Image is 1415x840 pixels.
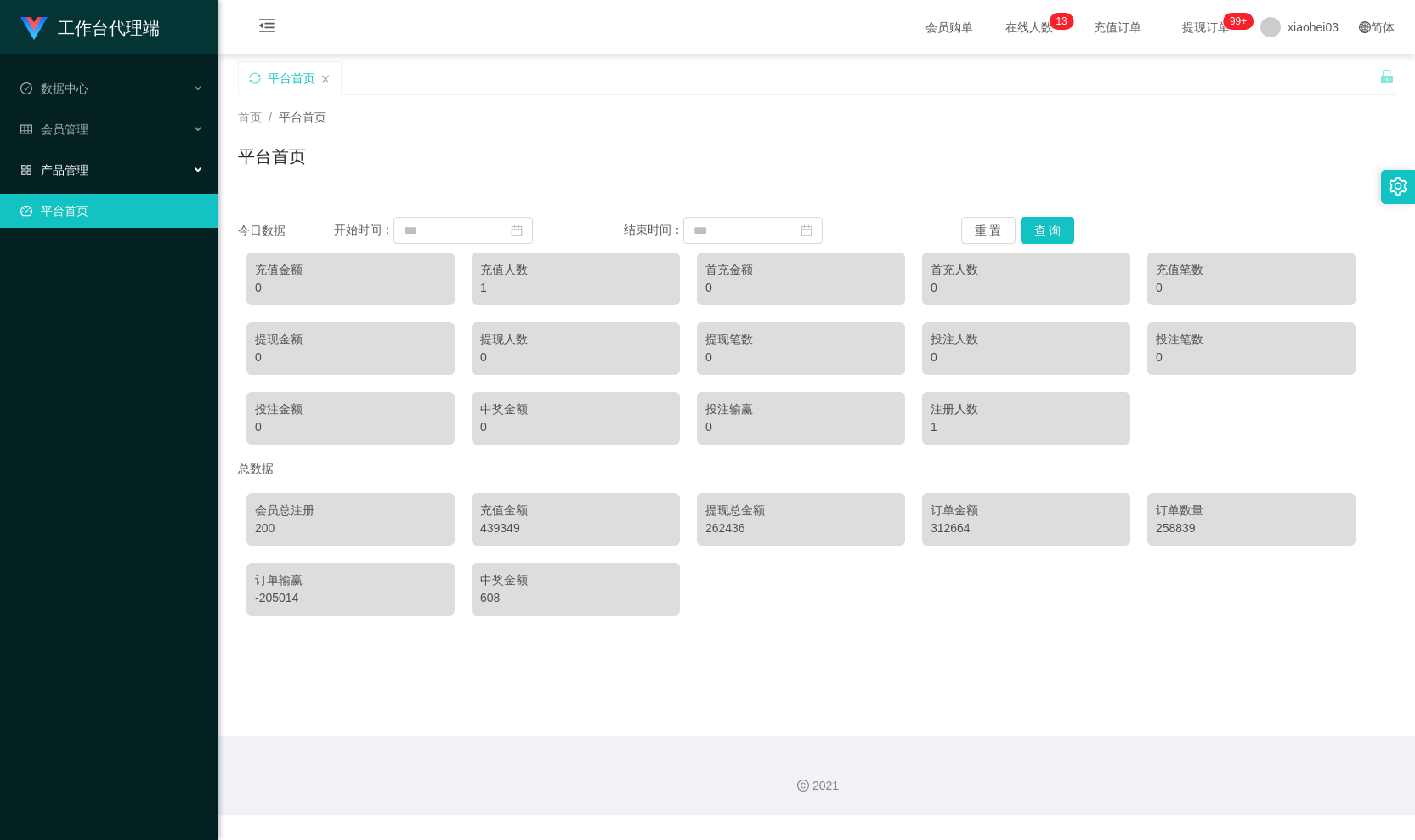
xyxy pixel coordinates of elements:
[255,279,446,297] div: 0
[268,62,315,94] div: 平台首页
[20,122,88,136] span: 会员管理
[1359,21,1371,33] i: 图标: global
[705,418,897,436] div: 0
[58,1,160,55] h1: 工作台代理端
[1085,21,1150,33] span: 充值订单
[20,123,32,135] i: 图标: table
[1379,69,1395,84] i: 图标: unlock
[480,261,671,279] div: 充值人数
[705,502,897,519] div: 提现总金额
[705,261,897,279] div: 首充金额
[20,163,88,177] span: 产品管理
[931,400,1122,418] div: 注册人数
[20,164,32,176] i: 图标: appstore-o
[797,780,809,792] i: 图标: copyright
[705,400,897,418] div: 投注输赢
[334,223,393,236] span: 开始时间：
[238,222,334,240] div: 今日数据
[1156,261,1347,279] div: 充值笔数
[20,82,32,94] i: 图标: check-circle-o
[1156,279,1347,297] div: 0
[20,82,88,95] span: 数据中心
[1156,502,1347,519] div: 订单数量
[255,331,446,349] div: 提现金额
[1174,21,1238,33] span: 提现订单
[1156,519,1347,537] div: 258839
[480,349,671,366] div: 0
[480,571,671,589] div: 中奖金额
[255,261,446,279] div: 充值金额
[931,502,1122,519] div: 订单金额
[705,349,897,366] div: 0
[255,519,446,537] div: 200
[480,519,671,537] div: 439349
[255,418,446,436] div: 0
[1049,13,1073,30] sup: 13
[624,223,683,236] span: 结束时间：
[931,279,1122,297] div: 0
[1156,349,1347,366] div: 0
[480,589,671,607] div: 608
[255,400,446,418] div: 投注金额
[480,400,671,418] div: 中奖金额
[320,74,331,84] i: 图标: close
[705,519,897,537] div: 262436
[931,418,1122,436] div: 1
[1056,13,1061,30] p: 1
[480,279,671,297] div: 1
[931,261,1122,279] div: 首充人数
[20,194,204,228] a: 图标: dashboard平台首页
[238,144,306,169] h1: 平台首页
[931,349,1122,366] div: 0
[1021,217,1075,244] button: 查 询
[255,571,446,589] div: 订单输赢
[255,589,446,607] div: -205014
[801,224,812,236] i: 图标: calendar
[705,279,897,297] div: 0
[931,519,1122,537] div: 312664
[480,331,671,349] div: 提现人数
[480,418,671,436] div: 0
[255,502,446,519] div: 会员总注册
[279,111,326,124] span: 平台首页
[238,1,296,55] i: 图标: menu-fold
[1061,13,1067,30] p: 3
[961,217,1016,244] button: 重 置
[997,21,1061,33] span: 在线人数
[238,453,1395,485] div: 总数据
[1156,331,1347,349] div: 投注笔数
[255,349,446,366] div: 0
[238,111,262,124] span: 首页
[480,502,671,519] div: 充值金额
[20,20,160,34] a: 工作台代理端
[231,777,1401,795] div: 2021
[931,331,1122,349] div: 投注人数
[511,224,523,236] i: 图标: calendar
[1223,13,1254,30] sup: 1069
[1389,177,1407,196] i: 图标: setting
[269,111,272,124] span: /
[705,331,897,349] div: 提现笔数
[20,17,48,41] img: logo.9652507e.png
[249,72,261,84] i: 图标: sync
